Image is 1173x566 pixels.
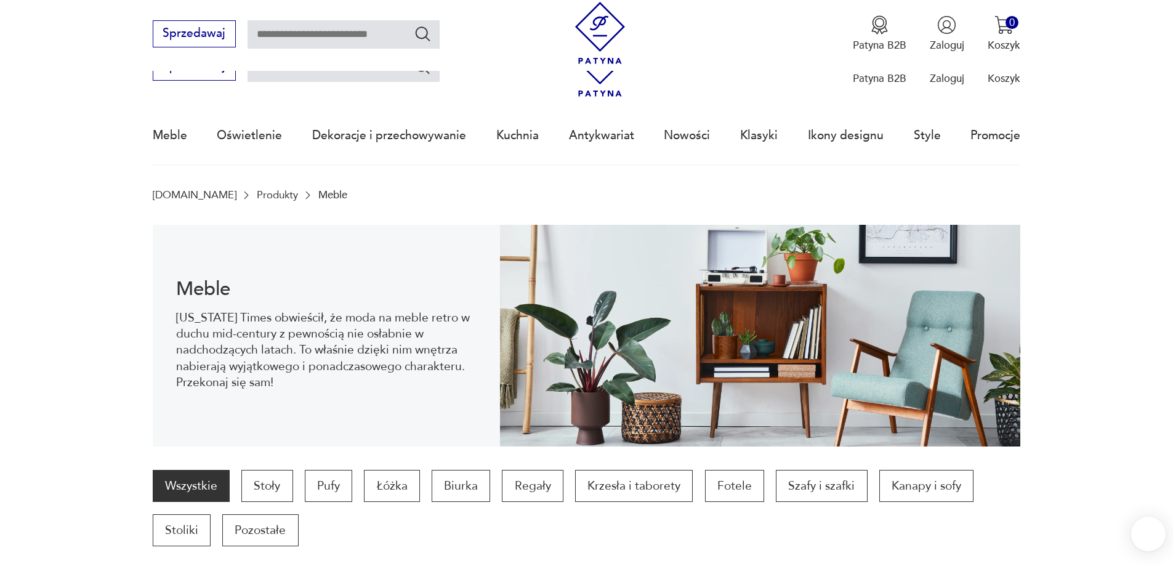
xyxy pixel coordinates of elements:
button: Sprzedawaj [153,20,236,47]
a: Łóżka [364,470,419,502]
h1: Meble [176,280,476,298]
a: Oświetlenie [217,107,282,164]
a: Krzesła i taborety [575,470,693,502]
a: Stoły [241,470,292,502]
p: Zaloguj [930,71,964,86]
a: Sprzedawaj [153,63,236,73]
div: 0 [1006,16,1018,29]
a: Stoliki [153,514,211,546]
a: Antykwariat [569,107,634,164]
img: Ikonka użytkownika [937,15,956,34]
a: Pozostałe [222,514,298,546]
p: Koszyk [988,71,1020,86]
img: Ikona koszyka [994,15,1014,34]
a: Regały [502,470,563,502]
button: Patyna B2B [853,15,906,52]
button: Szukaj [414,25,432,42]
a: Meble [153,107,187,164]
a: Ikona medaluPatyna B2B [853,15,906,52]
a: Nowości [664,107,710,164]
a: Kanapy i sofy [879,470,973,502]
p: Patyna B2B [853,71,906,86]
a: Dekoracje i przechowywanie [312,107,466,164]
a: Promocje [970,107,1020,164]
p: Koszyk [988,38,1020,52]
a: Ikony designu [808,107,884,164]
p: Zaloguj [930,38,964,52]
a: Pufy [305,470,352,502]
a: Kuchnia [496,107,539,164]
a: Produkty [257,189,298,201]
a: Klasyki [740,107,778,164]
a: [DOMAIN_NAME] [153,189,236,201]
p: Meble [318,189,347,201]
iframe: Smartsupp widget button [1131,517,1166,551]
a: Szafy i szafki [776,470,867,502]
img: Patyna - sklep z meblami i dekoracjami vintage [569,2,631,64]
p: Patyna B2B [853,38,906,52]
img: Ikona medalu [870,15,889,34]
a: Wszystkie [153,470,230,502]
button: Szukaj [414,58,432,76]
button: 0Koszyk [988,15,1020,52]
p: [US_STATE] Times obwieścił, że moda na meble retro w duchu mid-century z pewnością nie osłabnie w... [176,310,476,391]
a: Fotele [705,470,764,502]
a: Biurka [432,470,490,502]
a: Style [914,107,941,164]
img: Meble [500,225,1021,447]
a: Sprzedawaj [153,30,236,39]
button: Zaloguj [930,15,964,52]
